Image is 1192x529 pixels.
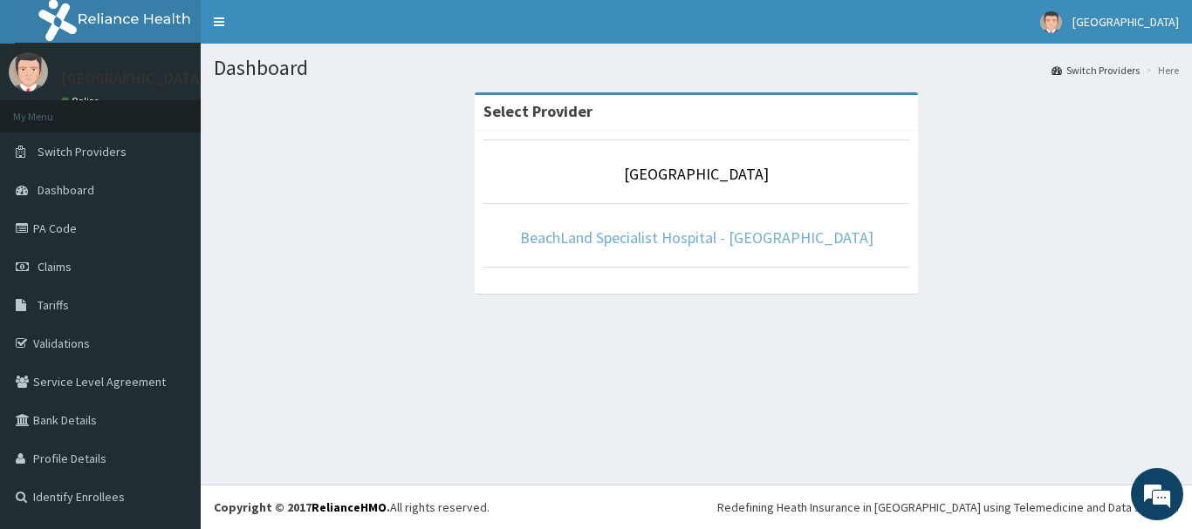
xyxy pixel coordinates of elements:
a: BeachLand Specialist Hospital - [GEOGRAPHIC_DATA] [520,227,873,248]
h1: Dashboard [214,57,1179,79]
li: Here [1141,63,1179,78]
a: Online [61,95,103,107]
strong: Select Provider [483,101,593,121]
span: Tariffs [38,297,69,313]
a: RelianceHMO [312,499,387,515]
div: Redefining Heath Insurance in [GEOGRAPHIC_DATA] using Telemedicine and Data Science! [717,498,1179,516]
span: Dashboard [38,182,94,198]
img: User Image [1040,11,1062,33]
img: User Image [9,52,48,92]
a: Switch Providers [1052,63,1140,78]
span: Claims [38,259,72,275]
span: Switch Providers [38,144,127,159]
footer: All rights reserved. [201,485,1192,529]
span: [GEOGRAPHIC_DATA] [1072,14,1179,30]
strong: Copyright © 2017 . [214,499,390,515]
p: [GEOGRAPHIC_DATA] [61,71,205,86]
a: [GEOGRAPHIC_DATA] [624,164,769,184]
